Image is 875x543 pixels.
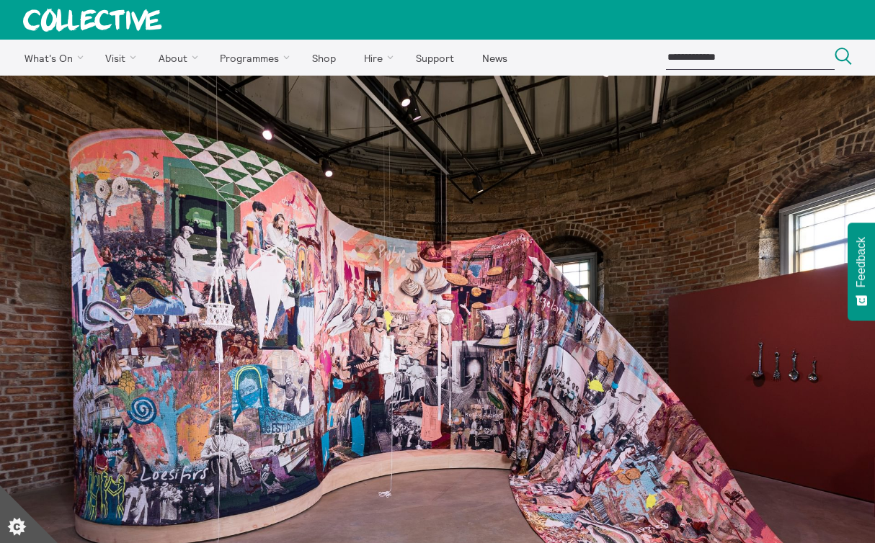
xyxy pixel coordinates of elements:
[208,40,297,76] a: Programmes
[93,40,143,76] a: Visit
[12,40,90,76] a: What's On
[146,40,205,76] a: About
[469,40,520,76] a: News
[848,223,875,320] button: Feedback - Show survey
[299,40,348,76] a: Shop
[352,40,401,76] a: Hire
[403,40,466,76] a: Support
[855,237,868,287] span: Feedback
